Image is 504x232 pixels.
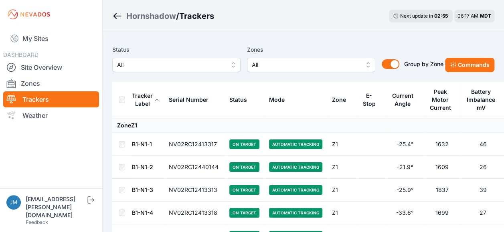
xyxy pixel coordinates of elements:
[269,90,291,109] button: Mode
[3,91,99,107] a: Trackers
[457,13,478,19] span: 06:17 AM
[423,202,461,224] td: 1699
[117,60,225,70] span: All
[386,179,423,202] td: -25.9°
[362,92,376,108] div: E-Stop
[132,186,153,193] a: B1-N1-3
[404,61,443,67] span: Group by Zone
[269,96,285,104] div: Mode
[269,185,322,195] span: Automatic Tracking
[423,156,461,179] td: 1609
[132,163,153,170] a: B1-N1-2
[247,45,375,54] label: Zones
[112,58,241,72] button: All
[3,59,99,75] a: Site Overview
[6,8,51,21] img: Nevados
[423,179,461,202] td: 1837
[26,219,48,225] a: Feedback
[176,10,179,22] span: /
[229,162,259,172] span: On Target
[247,58,375,72] button: All
[332,90,352,109] button: Zone
[269,208,322,218] span: Automatic Tracking
[229,96,247,104] div: Status
[26,195,86,219] div: [EMAIL_ADDRESS][PERSON_NAME][DOMAIN_NAME]
[480,13,491,19] span: MDT
[169,96,208,104] div: Serial Number
[132,92,153,108] div: Tracker Label
[269,139,322,149] span: Automatic Tracking
[252,60,359,70] span: All
[434,13,449,19] div: 02 : 55
[132,141,152,147] a: B1-N1-1
[327,133,357,156] td: Z1
[112,45,241,54] label: Status
[3,29,99,48] a: My Sites
[126,10,176,22] a: Hornshadow
[386,202,423,224] td: -33.6°
[6,195,21,210] img: jmjones@sundt.com
[400,13,433,19] span: Next update in
[132,86,159,113] button: Tracker Label
[327,202,357,224] td: Z1
[423,133,461,156] td: 1632
[164,156,225,179] td: NV02RC12440144
[3,75,99,91] a: Zones
[386,156,423,179] td: -21.9°
[3,107,99,123] a: Weather
[445,58,494,72] button: Commands
[362,86,381,113] button: E-Stop
[164,202,225,224] td: NV02RC12413318
[229,139,259,149] span: On Target
[327,179,357,202] td: Z1
[229,185,259,195] span: On Target
[327,156,357,179] td: Z1
[132,209,153,216] a: B1-N1-4
[179,10,214,22] h3: Trackers
[466,82,500,117] button: Battery Imbalance mV
[164,179,225,202] td: NV02RC12413313
[229,208,259,218] span: On Target
[229,90,253,109] button: Status
[164,133,225,156] td: NV02RC12413317
[112,6,214,26] nav: Breadcrumb
[386,133,423,156] td: -25.4°
[428,82,456,117] button: Peak Motor Current
[466,88,496,112] div: Battery Imbalance mV
[428,88,452,112] div: Peak Motor Current
[3,51,38,58] span: DASHBOARD
[269,162,322,172] span: Automatic Tracking
[391,86,419,113] button: Current Angle
[169,90,215,109] button: Serial Number
[391,92,414,108] div: Current Angle
[332,96,346,104] div: Zone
